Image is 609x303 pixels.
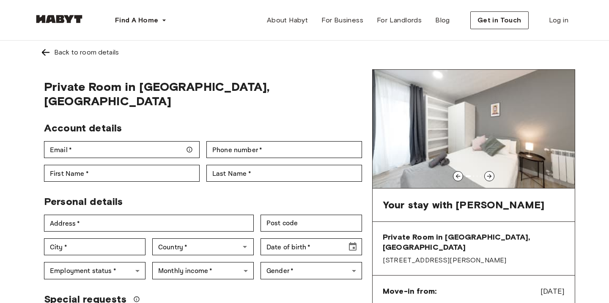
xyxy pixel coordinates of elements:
span: Account details [44,122,122,134]
div: Back to room details [54,47,119,57]
button: Get in Touch [470,11,529,29]
span: [STREET_ADDRESS][PERSON_NAME] [383,256,565,265]
a: Log in [542,12,575,29]
img: Image of the room [373,70,575,188]
span: Get in Touch [477,15,521,25]
img: Left pointing arrow [41,47,51,57]
button: Choose date [344,238,361,255]
div: Address [44,215,254,232]
span: Your stay with [PERSON_NAME] [383,199,544,211]
span: Find A Home [115,15,158,25]
span: For Business [321,15,363,25]
span: Private Room in [GEOGRAPHIC_DATA], [GEOGRAPHIC_DATA] [383,232,565,252]
span: Blog [435,15,450,25]
div: Post code [261,215,362,232]
button: Find A Home [108,12,173,29]
span: Log in [549,15,568,25]
span: [DATE] [540,286,565,297]
div: Phone number [206,141,362,158]
svg: We'll do our best to accommodate your request, but please note we can't guarantee it will be poss... [133,296,140,303]
span: Move-in from: [383,286,436,296]
button: Open [239,241,251,253]
div: Last Name [206,165,362,182]
div: Email [44,141,200,158]
span: Personal details [44,195,123,207]
svg: Make sure your email is correct — we'll send your booking details there. [186,146,193,153]
div: First Name [44,165,200,182]
a: For Business [315,12,370,29]
span: Private Room in [GEOGRAPHIC_DATA], [GEOGRAPHIC_DATA] [44,79,362,108]
a: Left pointing arrowBack to room details [34,41,575,64]
img: Habyt [34,15,85,23]
a: About Habyt [260,12,315,29]
span: About Habyt [267,15,308,25]
span: For Landlords [377,15,422,25]
a: For Landlords [370,12,428,29]
a: Blog [428,12,457,29]
div: City [44,238,145,255]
